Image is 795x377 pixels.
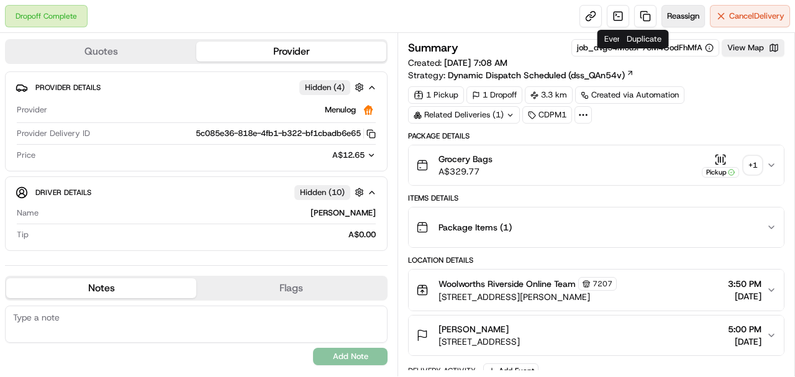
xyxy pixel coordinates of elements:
[300,187,345,198] span: Hidden ( 10 )
[593,279,612,289] span: 7207
[332,150,365,160] span: A$12.65
[575,86,684,104] a: Created via Automation
[408,131,784,141] div: Package Details
[408,69,634,81] div: Strategy:
[409,145,784,185] button: Grocery BagsA$329.77Pickup+1
[361,102,376,117] img: justeat_logo.png
[702,153,739,178] button: Pickup
[466,86,522,104] div: 1 Dropoff
[577,42,714,53] button: job_dvg54M6uJP78M4GodFhMfA
[702,153,761,178] button: Pickup+1
[294,184,367,200] button: Hidden (10)
[409,270,784,311] button: Woolworths Riverside Online Team7207[STREET_ADDRESS][PERSON_NAME]3:50 PM[DATE]
[661,5,705,27] button: Reassign
[728,323,761,335] span: 5:00 PM
[16,182,377,202] button: Driver DetailsHidden (10)
[196,278,386,298] button: Flags
[408,193,784,203] div: Items Details
[444,57,507,68] span: [DATE] 7:08 AM
[728,290,761,302] span: [DATE]
[266,150,376,161] button: A$12.65
[124,43,150,53] span: Pylon
[408,106,520,124] div: Related Deliveries (1)
[619,30,669,48] div: Duplicate
[744,157,761,174] div: + 1
[408,57,507,69] span: Created:
[438,335,520,348] span: [STREET_ADDRESS]
[408,42,458,53] h3: Summary
[438,165,493,178] span: A$329.77
[667,11,699,22] span: Reassign
[17,104,47,116] span: Provider
[448,69,625,81] span: Dynamic Dispatch Scheduled (dss_QAn54v)
[35,83,101,93] span: Provider Details
[722,39,784,57] button: View Map
[17,207,39,219] span: Name
[702,167,739,178] div: Pickup
[438,323,509,335] span: [PERSON_NAME]
[448,69,634,81] a: Dynamic Dispatch Scheduled (dss_QAn54v)
[305,82,345,93] span: Hidden ( 4 )
[17,128,90,139] span: Provider Delivery ID
[17,150,35,161] span: Price
[408,86,464,104] div: 1 Pickup
[728,335,761,348] span: [DATE]
[34,229,376,240] div: A$0.00
[729,11,784,22] span: Cancel Delivery
[88,43,150,53] a: Powered byPylon
[35,188,91,198] span: Driver Details
[196,42,386,61] button: Provider
[438,291,617,303] span: [STREET_ADDRESS][PERSON_NAME]
[728,278,761,290] span: 3:50 PM
[597,30,636,48] div: Events
[325,104,356,116] span: Menulog
[6,42,196,61] button: Quotes
[408,255,784,265] div: Location Details
[299,79,367,95] button: Hidden (4)
[525,86,573,104] div: 3.3 km
[196,128,376,139] button: 5c085e36-818e-4fb1-b322-bf1cbadb6e65
[522,106,572,124] div: CDPM1
[43,207,376,219] div: [PERSON_NAME]
[409,316,784,355] button: [PERSON_NAME][STREET_ADDRESS]5:00 PM[DATE]
[16,77,377,98] button: Provider DetailsHidden (4)
[6,278,196,298] button: Notes
[438,221,512,234] span: Package Items ( 1 )
[710,5,790,27] button: CancelDelivery
[438,153,493,165] span: Grocery Bags
[438,278,576,290] span: Woolworths Riverside Online Team
[408,366,476,376] div: Delivery Activity
[409,207,784,247] button: Package Items (1)
[17,229,29,240] span: Tip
